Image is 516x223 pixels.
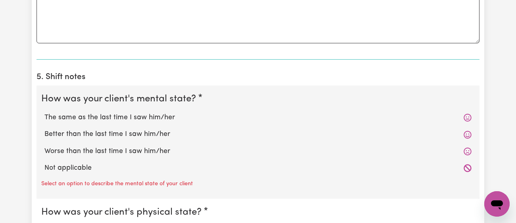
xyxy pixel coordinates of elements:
[44,129,472,140] label: Better than the last time I saw him/her
[44,163,472,173] label: Not applicable
[44,112,472,123] label: The same as the last time I saw him/her
[41,180,193,188] p: Select an option to describe the mental state of your client
[41,205,205,219] legend: How was your client's physical state?
[484,191,510,217] iframe: Button to launch messaging window
[41,92,199,106] legend: How was your client's mental state?
[37,72,479,82] h2: 5. Shift notes
[44,146,472,157] label: Worse than the last time I saw him/her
